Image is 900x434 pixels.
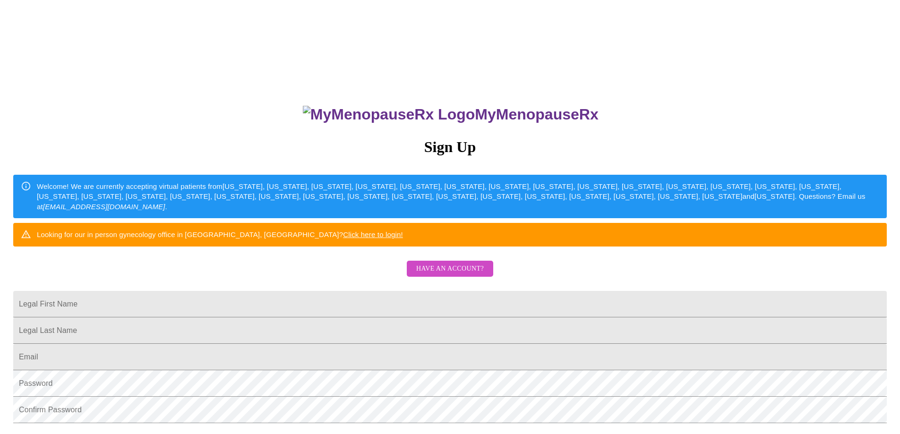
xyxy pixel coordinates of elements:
div: Looking for our in person gynecology office in [GEOGRAPHIC_DATA], [GEOGRAPHIC_DATA]? [37,226,403,243]
h3: Sign Up [13,138,887,156]
em: [EMAIL_ADDRESS][DOMAIN_NAME] [43,203,165,211]
div: Welcome! We are currently accepting virtual patients from [US_STATE], [US_STATE], [US_STATE], [US... [37,178,879,215]
a: Click here to login! [343,230,403,238]
a: Have an account? [404,271,496,279]
img: MyMenopauseRx Logo [303,106,475,123]
span: Have an account? [416,263,484,275]
h3: MyMenopauseRx [15,106,887,123]
button: Have an account? [407,261,493,277]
